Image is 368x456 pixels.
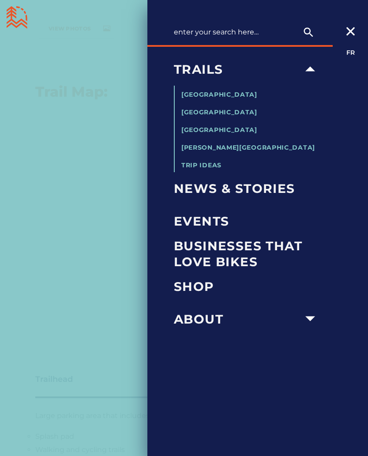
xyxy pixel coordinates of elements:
a: [PERSON_NAME][GEOGRAPHIC_DATA] [181,143,315,151]
a: FR [346,49,355,57]
a: Trails [174,53,300,86]
a: [GEOGRAPHIC_DATA] [181,108,257,116]
a: [GEOGRAPHIC_DATA] [181,90,257,98]
a: Trip Ideas [181,161,222,169]
a: About [174,303,300,335]
ion-icon: arrow dropdown [300,59,320,79]
a: [GEOGRAPHIC_DATA] [181,126,257,134]
ion-icon: search [302,26,315,38]
span: Events [174,213,320,229]
a: News & Stories [174,172,320,205]
span: Trails [174,61,300,77]
span: About [174,311,300,327]
span: Businesses that love bikes [174,238,320,270]
span: News & Stories [174,181,320,196]
input: Enter your search here… [174,23,319,41]
a: Shop [174,270,320,303]
ion-icon: arrow dropdown [300,309,320,328]
span: Shop [174,279,320,294]
a: Events [174,205,320,237]
button: search [297,23,319,41]
a: Businesses that love bikes [174,237,320,270]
